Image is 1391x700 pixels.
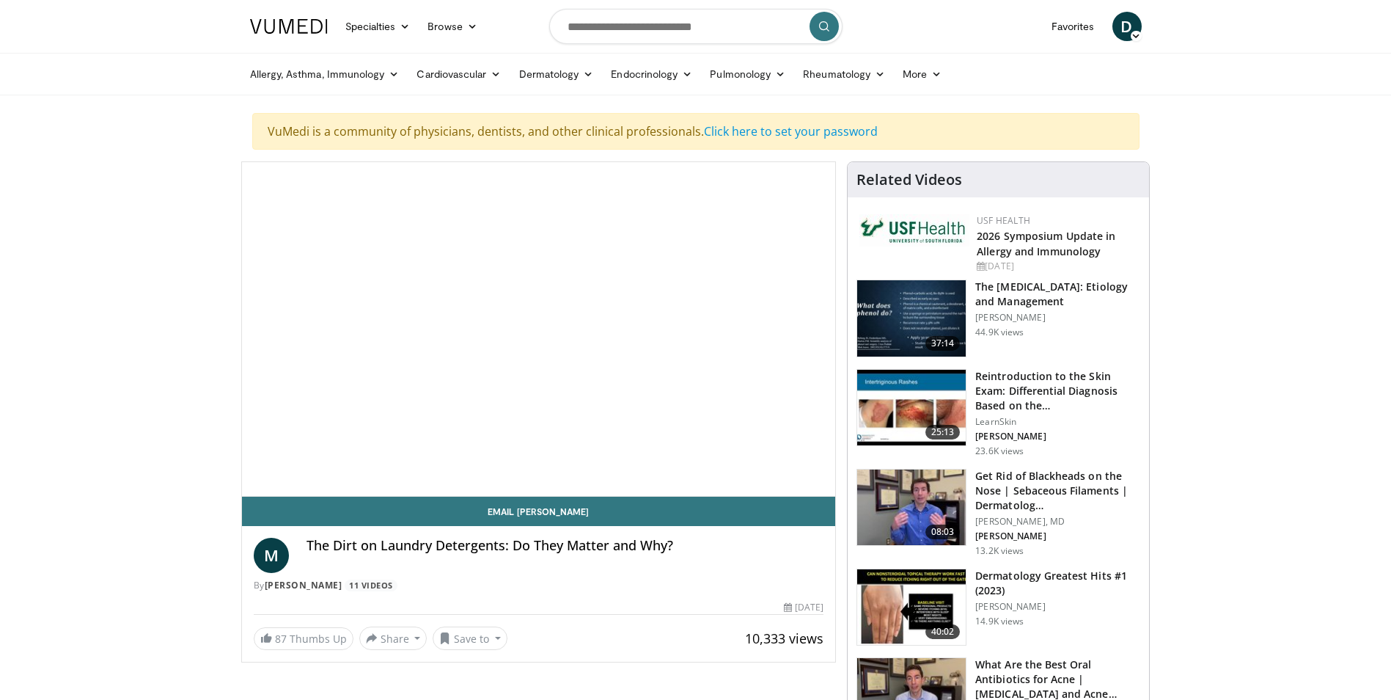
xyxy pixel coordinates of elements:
[859,214,969,247] img: 6ba8804a-8538-4002-95e7-a8f8012d4a11.png.150x105_q85_autocrop_double_scale_upscale_version-0.2.jpg
[254,579,824,592] div: By
[242,497,836,526] a: Email [PERSON_NAME]
[1043,12,1104,41] a: Favorites
[925,336,961,351] span: 37:14
[975,327,1024,338] p: 44.9K views
[977,260,1137,273] div: [DATE]
[784,601,823,614] div: [DATE]
[857,569,966,646] img: 167f4955-2110-4677-a6aa-4d4647c2ca19.150x105_q85_crop-smart_upscale.jpg
[975,431,1140,442] p: [PERSON_NAME]
[977,229,1115,258] a: 2026 Symposium Update in Allergy and Immunology
[975,369,1140,413] h3: Reintroduction to the Skin Exam: Differential Diagnosis Based on the…
[925,525,961,539] span: 08:03
[359,627,427,650] button: Share
[794,59,894,89] a: Rheumatology
[408,59,510,89] a: Cardiovascular
[977,214,1030,227] a: USF Health
[856,280,1140,357] a: 37:14 The [MEDICAL_DATA]: Etiology and Management [PERSON_NAME] 44.9K views
[250,19,328,34] img: VuMedi Logo
[975,445,1024,457] p: 23.6K views
[856,469,1140,557] a: 08:03 Get Rid of Blackheads on the Nose | Sebaceous Filaments | Dermatolog… [PERSON_NAME], MD [PE...
[856,569,1140,646] a: 40:02 Dermatology Greatest Hits #1 (2023) [PERSON_NAME] 14.9K views
[433,627,507,650] button: Save to
[745,630,823,647] span: 10,333 views
[857,370,966,446] img: 022c50fb-a848-4cac-a9d8-ea0906b33a1b.150x105_q85_crop-smart_upscale.jpg
[975,469,1140,513] h3: Get Rid of Blackheads on the Nose | Sebaceous Filaments | Dermatolog…
[275,632,287,646] span: 87
[602,59,701,89] a: Endocrinology
[975,416,1140,428] p: LearnSkin
[337,12,419,41] a: Specialties
[345,580,398,592] a: 11 Videos
[1112,12,1142,41] a: D
[975,601,1140,613] p: [PERSON_NAME]
[254,538,289,573] a: M
[894,59,950,89] a: More
[975,531,1140,542] p: [PERSON_NAME]
[307,538,824,554] h4: The Dirt on Laundry Detergents: Do They Matter and Why?
[252,113,1139,150] div: VuMedi is a community of physicians, dentists, and other clinical professionals.
[857,280,966,357] img: c5af237d-e68a-4dd3-8521-77b3daf9ece4.150x105_q85_crop-smart_upscale.jpg
[701,59,794,89] a: Pulmonology
[419,12,486,41] a: Browse
[856,171,962,189] h4: Related Videos
[704,123,878,139] a: Click here to set your password
[975,616,1024,627] p: 14.9K views
[925,624,961,639] span: 40:02
[510,59,603,89] a: Dermatology
[549,9,843,44] input: Search topics, interventions
[241,59,408,89] a: Allergy, Asthma, Immunology
[925,425,961,440] span: 25:13
[975,516,1140,528] p: [PERSON_NAME], MD
[975,312,1140,324] p: [PERSON_NAME]
[975,545,1024,557] p: 13.2K views
[254,627,353,650] a: 87 Thumbs Up
[975,280,1140,309] h3: The [MEDICAL_DATA]: Etiology and Management
[975,569,1140,598] h3: Dermatology Greatest Hits #1 (2023)
[242,162,836,497] video-js: Video Player
[857,470,966,546] img: 54dc8b42-62c8-44d6-bda4-e2b4e6a7c56d.150x105_q85_crop-smart_upscale.jpg
[265,579,342,591] a: [PERSON_NAME]
[856,369,1140,457] a: 25:13 Reintroduction to the Skin Exam: Differential Diagnosis Based on the… LearnSkin [PERSON_NAM...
